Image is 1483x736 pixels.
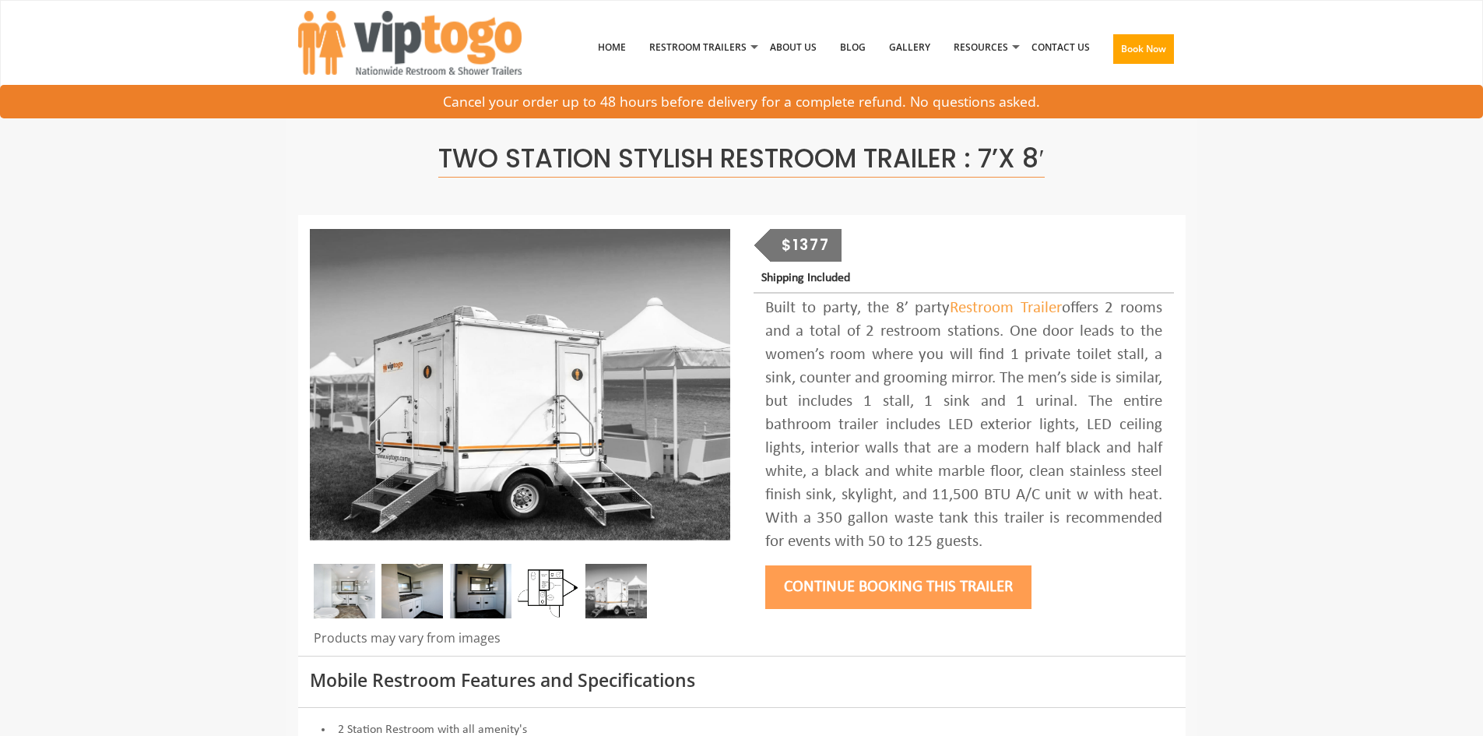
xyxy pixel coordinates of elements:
img: DSC_0016_email [381,564,443,618]
a: Resources [942,7,1020,88]
div: $1377 [770,229,842,262]
h3: Mobile Restroom Features and Specifications [310,671,1174,690]
span: Two Station Stylish Restroom Trailer : 7’x 8′ [438,140,1044,178]
a: Book Now [1102,7,1186,97]
p: Shipping Included [761,268,1173,289]
button: Continue Booking this trailer [765,565,1031,609]
img: Floor Plan of 2 station Mini restroom with sink and toilet [518,564,579,618]
a: Gallery [877,7,942,88]
img: A mini restroom trailer with two separate stations and separate doors for males and females [310,229,730,541]
a: Restroom Trailer [950,300,1062,316]
div: Built to party, the 8’ party offers 2 rooms and a total of 2 restroom stations. One door leads to... [765,297,1162,554]
button: Book Now [1113,34,1174,64]
a: Contact Us [1020,7,1102,88]
img: VIPTOGO [298,11,522,75]
a: Continue Booking this trailer [765,579,1031,595]
img: DSC_0004_email [450,564,511,618]
img: A mini restroom trailer with two separate stations and separate doors for males and females [585,564,647,618]
a: Restroom Trailers [638,7,758,88]
a: About Us [758,7,828,88]
a: Home [586,7,638,88]
img: Inside of complete restroom with a stall, a urinal, tissue holders, cabinets and mirror [314,564,375,618]
div: Products may vary from images [310,629,730,656]
a: Blog [828,7,877,88]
